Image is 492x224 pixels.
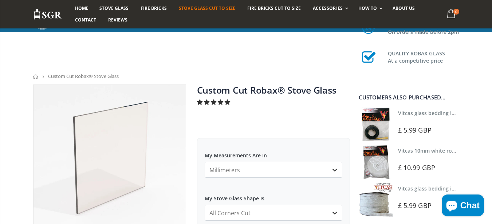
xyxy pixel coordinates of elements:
[75,5,88,11] span: Home
[388,48,459,64] h3: QUALITY ROBAX GLASS At a competitive price
[359,107,393,141] img: Vitcas stove glass bedding in tape
[398,163,435,172] span: £ 10.99 GBP
[453,9,459,15] span: 0
[205,189,342,202] label: My Stove Glass Shape Is
[94,3,134,14] a: Stove Glass
[141,5,167,11] span: Fire Bricks
[70,14,102,26] a: Contact
[33,74,39,79] a: Home
[205,146,342,159] label: My Measurements Are In
[70,3,94,14] a: Home
[359,183,393,217] img: Vitcas stove glass bedding in tape
[135,3,172,14] a: Fire Bricks
[197,98,232,106] span: 4.94 stars
[440,194,486,218] inbox-online-store-chat: Shopify online store chat
[33,8,62,20] img: Stove Glass Replacement
[108,17,127,23] span: Reviews
[99,5,129,11] span: Stove Glass
[393,5,415,11] span: About us
[398,126,432,134] span: £ 5.99 GBP
[387,3,420,14] a: About us
[313,5,342,11] span: Accessories
[103,14,133,26] a: Reviews
[173,3,241,14] a: Stove Glass Cut To Size
[307,3,351,14] a: Accessories
[247,5,301,11] span: Fire Bricks Cut To Size
[75,17,96,23] span: Contact
[242,3,306,14] a: Fire Bricks Cut To Size
[48,73,119,79] span: Custom Cut Robax® Stove Glass
[358,5,377,11] span: How To
[179,5,235,11] span: Stove Glass Cut To Size
[359,145,393,179] img: Vitcas white rope, glue and gloves kit 10mm
[444,7,459,21] a: 0
[353,3,386,14] a: How To
[197,84,336,96] a: Custom Cut Robax® Stove Glass
[398,201,432,210] span: £ 5.99 GBP
[359,95,459,100] div: Customers also purchased...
